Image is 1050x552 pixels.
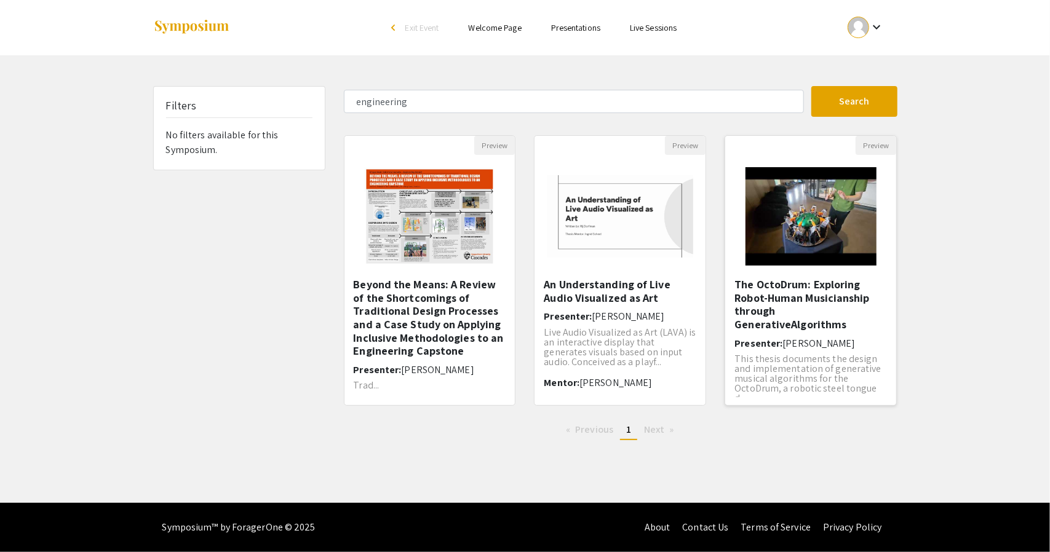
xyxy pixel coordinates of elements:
[544,278,696,304] h5: An Understanding of Live Audio Visualized as Art
[682,521,728,534] a: Contact Us
[344,90,804,113] input: Search Keyword(s) Or Author(s)
[741,521,811,534] a: Terms of Service
[162,503,316,552] div: Symposium™ by ForagerOne © 2025
[592,310,664,323] span: [PERSON_NAME]
[626,423,631,436] span: 1
[354,278,506,358] h5: Beyond the Means: A Review of the Shortcomings of Traditional Design Processes and a Case Study o...
[869,20,884,34] mat-icon: Expand account dropdown
[402,363,474,376] span: [PERSON_NAME]
[665,136,706,155] button: Preview
[352,155,507,278] img: <p>Beyond the Means: A Review of the Shortcomings of Traditional Design Processes and a Case Stud...
[575,423,613,436] span: Previous
[544,376,579,389] span: Mentor:
[734,278,887,331] h5: The OctoDrum: Exploring Robot-Human Musicianship through GenerativeAlgorithms
[405,22,439,33] span: Exit Event
[811,86,897,117] button: Search
[544,310,696,322] h6: Presenter:
[474,136,515,155] button: Preview
[544,328,696,367] p: Live Audio Visualized as Art (LAVA) is an interactive display that generates visuals based on inp...
[630,22,677,33] a: Live Sessions
[725,135,897,406] div: Open Presentation <p>The OctoDrum: Exploring Robot-Human Musicianship through Generative</p><p>Al...
[154,87,325,170] div: No filters available for this Symposium.
[835,14,897,41] button: Expand account dropdown
[734,354,887,403] p: This thesis documents the design and implementation of generative musical algorithms for the Octo...
[534,135,706,406] div: Open Presentation <p>An Understanding of Live Audio Visualized as Art</p>
[535,163,706,270] img: <p>An Understanding of Live Audio Visualized as Art</p>
[354,379,380,392] span: Trad...
[579,376,652,389] span: [PERSON_NAME]
[782,337,855,350] span: [PERSON_NAME]
[734,337,887,349] h6: Presenter:
[166,99,197,112] h5: Filters
[392,24,399,31] div: arrow_back_ios
[733,155,889,278] img: <p>The OctoDrum: Exploring Robot-Human Musicianship through Generative</p><p>Algorithms</p>
[644,423,664,436] span: Next
[551,22,600,33] a: Presentations
[823,521,881,534] a: Privacy Policy
[344,135,516,406] div: Open Presentation <p>Beyond the Means: A Review of the Shortcomings of Traditional Design Process...
[469,22,522,33] a: Welcome Page
[645,521,670,534] a: About
[9,497,52,543] iframe: Chat
[153,19,230,36] img: Symposium by ForagerOne
[344,420,897,440] ul: Pagination
[856,136,896,155] button: Preview
[354,364,506,376] h6: Presenter:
